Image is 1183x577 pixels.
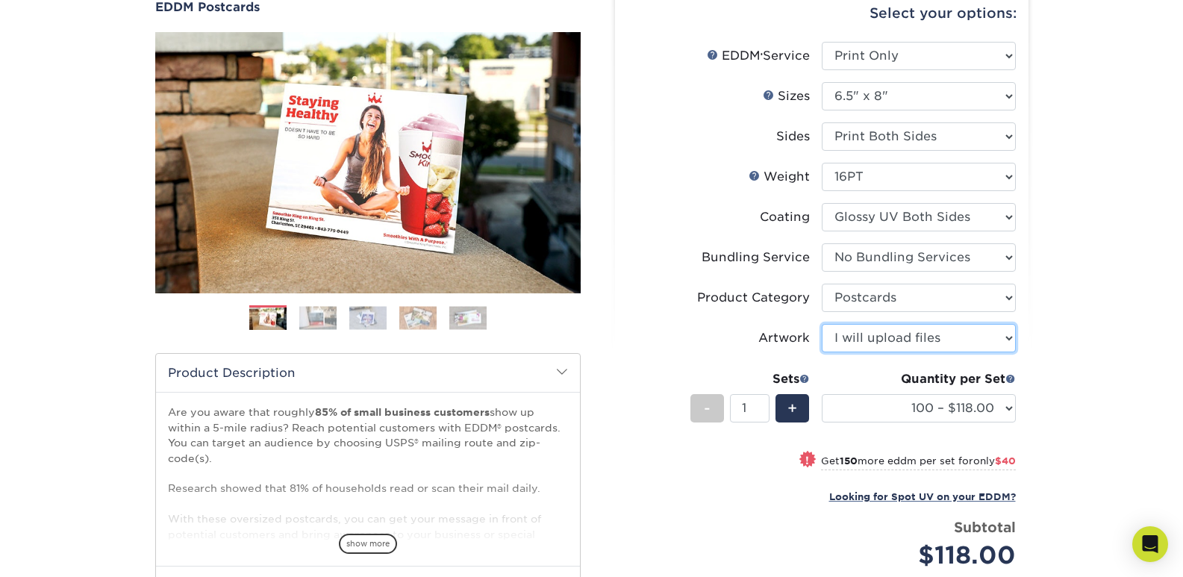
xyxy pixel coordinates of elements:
span: show more [339,534,397,554]
a: Looking for Spot UV on your EDDM? [829,489,1016,503]
div: Coating [760,208,810,226]
div: Sets [690,370,810,388]
div: EDDM Service [707,47,810,65]
div: Open Intercom Messenger [1132,526,1168,562]
span: + [787,397,797,420]
small: Get more eddm per set for [821,455,1016,470]
h2: Product Description [156,354,580,392]
img: EDDM Postcards 01 [155,16,581,310]
span: - [704,397,711,420]
img: EDDM 05 [449,306,487,329]
div: Sides [776,128,810,146]
span: ! [805,452,809,468]
small: Looking for Spot UV on your EDDM? [829,491,1016,502]
span: $40 [995,455,1016,467]
iframe: Google Customer Reviews [4,531,127,572]
img: EDDM 04 [399,306,437,329]
div: Artwork [758,329,810,347]
sup: ® [761,52,763,58]
div: Bundling Service [702,249,810,266]
div: $118.00 [833,537,1016,573]
img: EDDM 02 [299,306,337,329]
div: Quantity per Set [822,370,1016,388]
strong: 85% of small business customers [315,406,490,418]
img: EDDM 03 [349,306,387,329]
strong: Subtotal [954,519,1016,535]
img: EDDM 01 [249,306,287,332]
div: Weight [749,168,810,186]
div: Sizes [763,87,810,105]
strong: 150 [840,455,858,467]
span: only [973,455,1016,467]
div: Product Category [697,289,810,307]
